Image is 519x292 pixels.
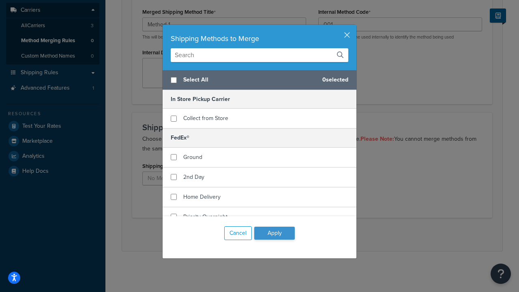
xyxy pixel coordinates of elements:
[254,227,295,240] button: Apply
[171,33,348,44] div: Shipping Methods to Merge
[171,48,348,62] input: Search
[183,114,228,122] span: Collect from Store
[183,74,316,86] span: Select All
[163,90,356,109] h5: In Store Pickup Carrier
[163,128,356,147] h5: FedEx®
[183,213,227,221] span: Priority Overnight
[163,70,356,90] div: 0 selected
[224,226,252,240] button: Cancel
[183,193,221,201] span: Home Delivery
[183,173,204,181] span: 2nd Day
[183,153,202,161] span: Ground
